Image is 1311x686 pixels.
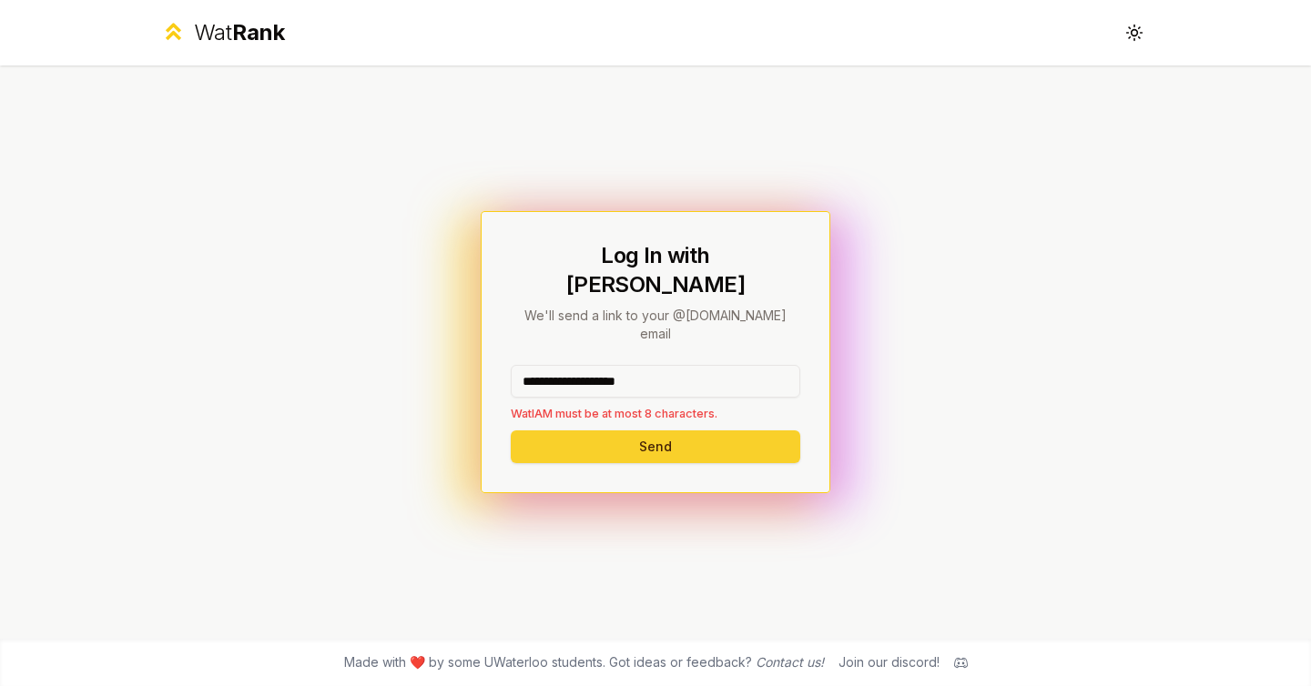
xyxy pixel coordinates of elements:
a: WatRank [160,18,285,47]
h1: Log In with [PERSON_NAME] [511,241,800,299]
button: Send [511,430,800,463]
div: Join our discord! [838,653,940,671]
span: Made with ❤️ by some UWaterloo students. Got ideas or feedback? [344,653,824,671]
p: We'll send a link to your @[DOMAIN_NAME] email [511,307,800,343]
p: WatIAM must be at most 8 characters. [511,405,800,422]
span: Rank [232,19,285,45]
a: Contact us! [756,654,824,670]
div: Wat [194,18,285,47]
